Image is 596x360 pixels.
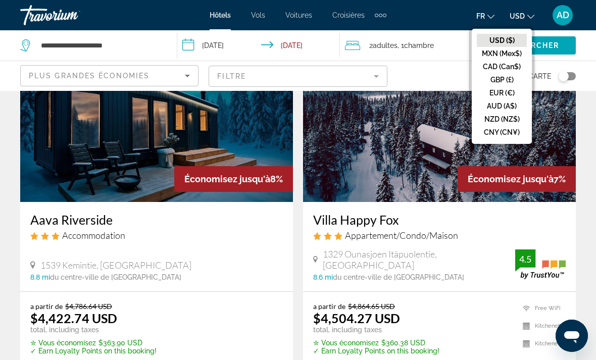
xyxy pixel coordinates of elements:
[515,253,535,265] div: 4.5
[404,41,434,49] span: Chambre
[375,7,386,23] button: Extra navigation items
[518,320,566,332] li: Kitchenette
[20,40,293,202] img: Hotel image
[251,11,265,19] a: Vols
[30,339,157,347] p: $363.90 USD
[30,339,96,347] span: ✮ Vous économisez
[477,34,527,47] button: USD ($)
[50,273,181,281] span: du centre-ville de [GEOGRAPHIC_DATA]
[528,69,551,83] span: Carte
[313,347,439,355] p: ✓ Earn Loyalty Points on this booking!
[477,73,527,86] button: GBP (£)
[477,86,527,99] button: EUR (€)
[313,273,333,281] span: 8.6 mi
[333,273,464,281] span: du centre-ville de [GEOGRAPHIC_DATA]
[30,302,63,311] span: a partir de
[468,174,554,184] span: Économisez jusqu'à
[20,2,121,28] a: Travorium
[477,60,527,73] button: CAD (Can$)
[373,41,398,49] span: Adultes
[30,311,117,326] ins: $4,422.74 USD
[30,326,157,334] p: total, including taxes
[313,339,439,347] p: $360.38 USD
[510,12,525,20] span: USD
[515,249,566,279] img: trustyou-badge.svg
[458,166,576,192] div: 7%
[313,302,345,311] span: a partir de
[313,311,400,326] ins: $4,504.27 USD
[30,273,50,281] span: 8.8 mi
[557,10,569,20] span: AD
[550,5,576,26] button: User Menu
[476,9,494,23] button: Change language
[476,12,485,20] span: fr
[40,260,191,271] span: 1539 Kemintie, [GEOGRAPHIC_DATA]
[497,36,576,55] button: Chercher
[398,38,434,53] span: , 1
[340,30,497,61] button: Travelers: 2 adults, 0 children
[65,302,112,311] del: $4,786.64 USD
[551,72,576,81] button: Toggle map
[313,212,566,227] a: Villa Happy Fox
[29,70,190,82] mat-select: Sort by
[209,65,387,87] button: Filter
[332,11,365,19] a: Croisières
[518,337,566,350] li: Kitchenette
[323,248,515,271] span: 1329 Ounasjoen Itäpuolentie, [GEOGRAPHIC_DATA]
[477,113,527,126] button: NZD (NZ$)
[514,41,560,49] span: Chercher
[313,339,379,347] span: ✮ Vous économisez
[369,38,398,53] span: 2
[184,174,270,184] span: Économisez jusqu'à
[477,99,527,113] button: AUD (A$)
[30,212,283,227] a: Aava Riverside
[556,320,588,352] iframe: Bouton de lancement de la fenêtre de messagerie
[30,230,283,241] div: 3 star Accommodation
[348,302,395,311] del: $4,864.65 USD
[285,11,312,19] a: Voitures
[477,126,527,139] button: CNY (CN¥)
[177,30,339,61] button: Check-in date: Dec 6, 2025 Check-out date: Dec 13, 2025
[510,9,534,23] button: Change currency
[174,166,293,192] div: 8%
[345,230,458,241] span: Appartement/Condo/Maison
[30,347,157,355] p: ✓ Earn Loyalty Points on this booking!
[210,11,231,19] a: Hôtels
[313,326,439,334] p: total, including taxes
[313,230,566,241] div: 3 star Apartment
[303,40,576,202] img: Hotel image
[29,72,150,80] span: Plus grandes économies
[518,302,566,315] li: Free WiFi
[62,230,125,241] span: Accommodation
[477,47,527,60] button: MXN (Mex$)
